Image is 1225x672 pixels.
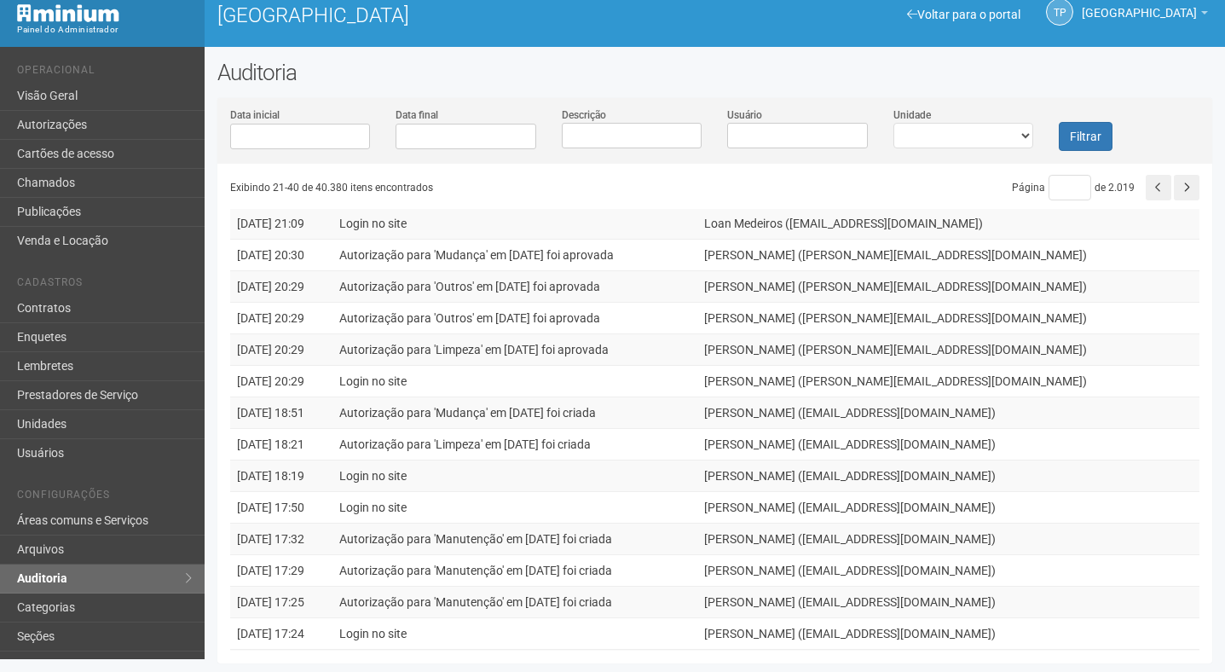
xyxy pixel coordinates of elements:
td: [PERSON_NAME] ([EMAIL_ADDRESS][DOMAIN_NAME]) [697,524,1199,555]
td: Login no site [332,366,697,397]
td: [DATE] 17:32 [230,524,332,555]
img: Minium [17,4,119,22]
td: [DATE] 21:09 [230,208,332,240]
td: [PERSON_NAME] ([EMAIL_ADDRESS][DOMAIN_NAME]) [697,397,1199,429]
td: [DATE] 20:29 [230,334,332,366]
td: [DATE] 17:25 [230,587,332,618]
td: [PERSON_NAME] ([EMAIL_ADDRESS][DOMAIN_NAME]) [697,429,1199,461]
td: [PERSON_NAME] ([PERSON_NAME][EMAIL_ADDRESS][DOMAIN_NAME]) [697,303,1199,334]
label: Usuário [727,107,762,123]
td: Autorização para 'Manutenção' em [DATE] foi criada [332,587,697,618]
td: [PERSON_NAME] ([EMAIL_ADDRESS][DOMAIN_NAME]) [697,618,1199,650]
span: Página de 2.019 [1012,182,1135,194]
label: Descrição [562,107,606,123]
td: Autorização para 'Manutenção' em [DATE] foi criada [332,524,697,555]
td: [PERSON_NAME] ([EMAIL_ADDRESS][DOMAIN_NAME]) [697,587,1199,618]
div: Painel do Administrador [17,22,192,38]
button: Filtrar [1059,122,1112,151]
td: [DATE] 18:21 [230,429,332,461]
td: Autorização para 'Limpeza' em [DATE] foi aprovada [332,334,697,366]
td: [PERSON_NAME] ([EMAIL_ADDRESS][DOMAIN_NAME]) [697,461,1199,492]
td: [DATE] 18:51 [230,397,332,429]
td: [DATE] 20:29 [230,303,332,334]
td: Autorização para 'Mudança' em [DATE] foi aprovada [332,240,697,271]
td: Login no site [332,461,697,492]
td: [PERSON_NAME] ([PERSON_NAME][EMAIL_ADDRESS][DOMAIN_NAME]) [697,271,1199,303]
td: Login no site [332,618,697,650]
td: Login no site [332,492,697,524]
a: [GEOGRAPHIC_DATA] [1082,9,1208,22]
h2: Auditoria [217,60,1213,85]
label: Data inicial [230,107,280,123]
h1: [GEOGRAPHIC_DATA] [217,4,702,26]
td: Autorização para 'Manutenção' em [DATE] foi criada [332,555,697,587]
li: Operacional [17,64,192,82]
td: [DATE] 17:50 [230,492,332,524]
td: Autorização para 'Limpeza' em [DATE] foi criada [332,429,697,461]
td: Loan Medeiros ([EMAIL_ADDRESS][DOMAIN_NAME]) [697,208,1199,240]
div: Exibindo 21-40 de 40.380 itens encontrados [230,175,719,200]
td: [DATE] 20:29 [230,366,332,397]
td: [PERSON_NAME] ([PERSON_NAME][EMAIL_ADDRESS][DOMAIN_NAME]) [697,366,1199,397]
label: Data final [396,107,438,123]
td: [DATE] 18:19 [230,461,332,492]
td: [PERSON_NAME] ([EMAIL_ADDRESS][DOMAIN_NAME]) [697,555,1199,587]
a: Voltar para o portal [907,8,1020,21]
td: [DATE] 17:29 [230,555,332,587]
td: Login no site [332,208,697,240]
td: [DATE] 20:29 [230,271,332,303]
td: Autorização para 'Outros' em [DATE] foi aprovada [332,271,697,303]
td: Autorização para 'Outros' em [DATE] foi aprovada [332,303,697,334]
li: Configurações [17,489,192,507]
td: [PERSON_NAME] ([PERSON_NAME][EMAIL_ADDRESS][DOMAIN_NAME]) [697,240,1199,271]
td: [DATE] 20:30 [230,240,332,271]
td: [DATE] 17:24 [230,618,332,650]
li: Cadastros [17,276,192,294]
td: [PERSON_NAME] ([EMAIL_ADDRESS][DOMAIN_NAME]) [697,492,1199,524]
label: Unidade [893,107,931,123]
td: Autorização para 'Mudança' em [DATE] foi criada [332,397,697,429]
td: [PERSON_NAME] ([PERSON_NAME][EMAIL_ADDRESS][DOMAIN_NAME]) [697,334,1199,366]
